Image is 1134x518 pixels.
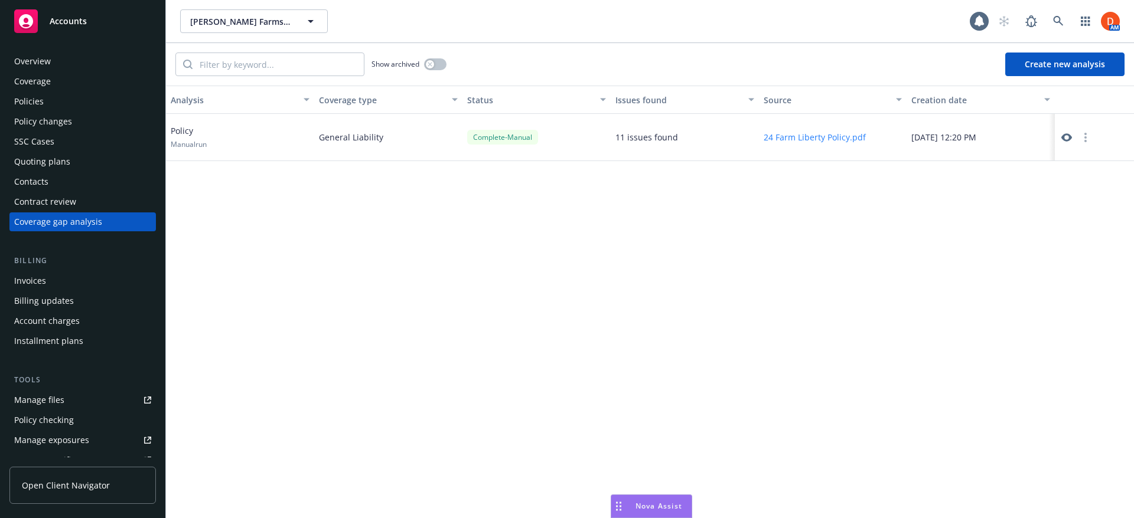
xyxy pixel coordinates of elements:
[14,52,51,71] div: Overview
[759,86,907,114] button: Source
[14,72,51,91] div: Coverage
[611,495,626,517] div: Drag to move
[764,131,866,143] button: 24 Farm Liberty Policy.pdf
[180,9,328,33] button: [PERSON_NAME] Farms LLC
[14,271,46,290] div: Invoices
[14,391,64,409] div: Manage files
[9,271,156,290] a: Invoices
[193,53,364,76] input: Filter by keyword...
[9,332,156,350] a: Installment plans
[9,72,156,91] a: Coverage
[171,124,207,149] div: Policy
[9,391,156,409] a: Manage files
[615,131,678,143] div: 11 issues found
[14,291,74,310] div: Billing updates
[9,152,156,171] a: Quoting plans
[14,152,70,171] div: Quoting plans
[14,312,80,330] div: Account charges
[372,59,419,69] span: Show archived
[50,17,87,26] span: Accounts
[907,86,1055,114] button: Creation date
[9,92,156,111] a: Policies
[14,172,48,191] div: Contacts
[14,332,83,350] div: Installment plans
[467,130,538,145] div: Complete - Manual
[9,132,156,151] a: SSC Cases
[14,92,44,111] div: Policies
[14,132,54,151] div: SSC Cases
[9,172,156,191] a: Contacts
[1005,53,1125,76] button: Create new analysis
[314,114,462,161] div: General Liability
[992,9,1016,33] a: Start snowing
[171,94,296,106] div: Analysis
[1019,9,1043,33] a: Report a Bug
[9,411,156,430] a: Policy checking
[9,212,156,231] a: Coverage gap analysis
[462,86,611,114] button: Status
[1074,9,1097,33] a: Switch app
[9,312,156,330] a: Account charges
[14,451,92,470] div: Manage certificates
[636,501,682,511] span: Nova Assist
[9,431,156,450] a: Manage exposures
[9,5,156,38] a: Accounts
[14,431,89,450] div: Manage exposures
[319,94,445,106] div: Coverage type
[171,139,207,149] span: Manual run
[1047,9,1070,33] a: Search
[907,114,1055,161] div: [DATE] 12:20 PM
[14,192,76,211] div: Contract review
[764,94,889,106] div: Source
[911,94,1037,106] div: Creation date
[615,94,741,106] div: Issues found
[9,374,156,386] div: Tools
[14,411,74,430] div: Policy checking
[611,86,759,114] button: Issues found
[9,255,156,267] div: Billing
[183,60,193,69] svg: Search
[9,291,156,310] a: Billing updates
[9,192,156,211] a: Contract review
[467,94,593,106] div: Status
[9,52,156,71] a: Overview
[166,86,314,114] button: Analysis
[611,494,692,518] button: Nova Assist
[22,479,110,491] span: Open Client Navigator
[314,86,462,114] button: Coverage type
[9,451,156,470] a: Manage certificates
[14,112,72,131] div: Policy changes
[14,212,102,231] div: Coverage gap analysis
[1101,12,1120,31] img: photo
[190,15,292,28] span: [PERSON_NAME] Farms LLC
[9,112,156,131] a: Policy changes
